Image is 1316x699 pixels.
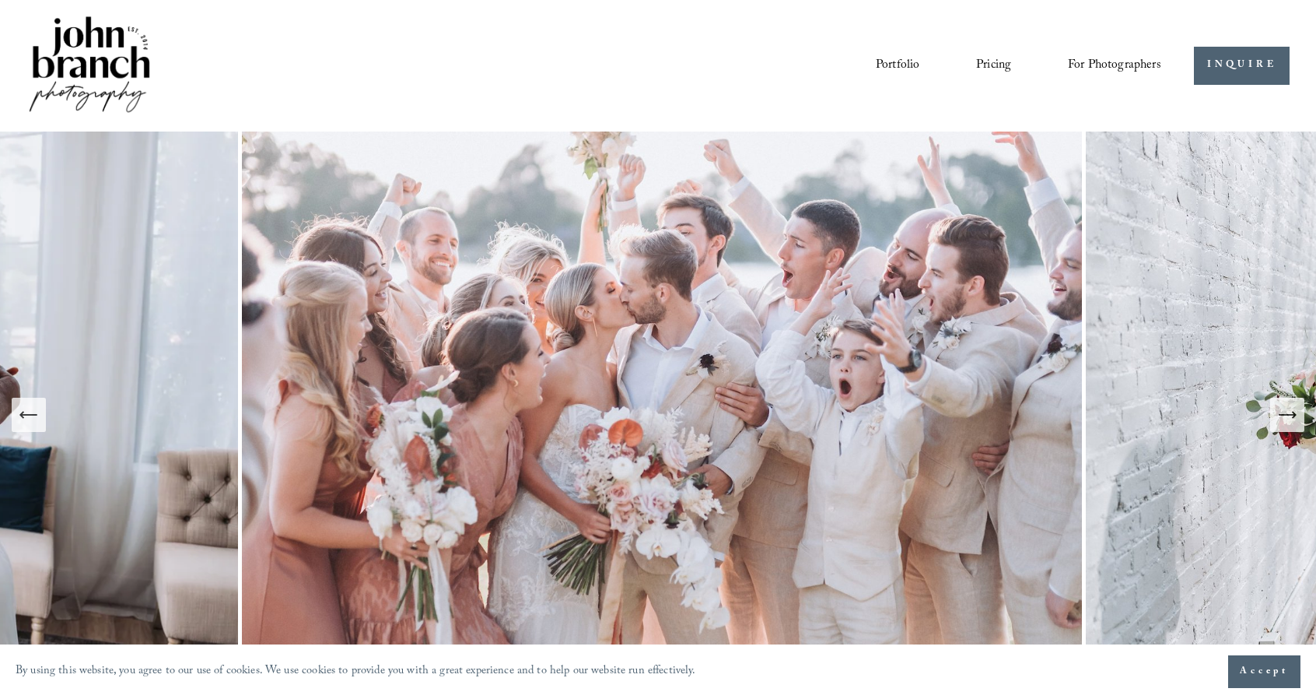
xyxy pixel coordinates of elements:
[876,52,919,79] a: Portfolio
[16,661,696,683] p: By using this website, you agree to our use of cookies. We use cookies to provide you with a grea...
[12,398,46,432] button: Previous Slide
[1240,664,1289,680] span: Accept
[1068,52,1161,79] a: folder dropdown
[976,52,1011,79] a: Pricing
[1270,398,1304,432] button: Next Slide
[1194,47,1290,85] a: INQUIRE
[238,132,1086,697] img: A wedding party celebrating outdoors, featuring a bride and groom kissing amidst cheering bridesm...
[1228,655,1300,688] button: Accept
[1068,54,1161,78] span: For Photographers
[26,13,152,118] img: John Branch IV Photography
